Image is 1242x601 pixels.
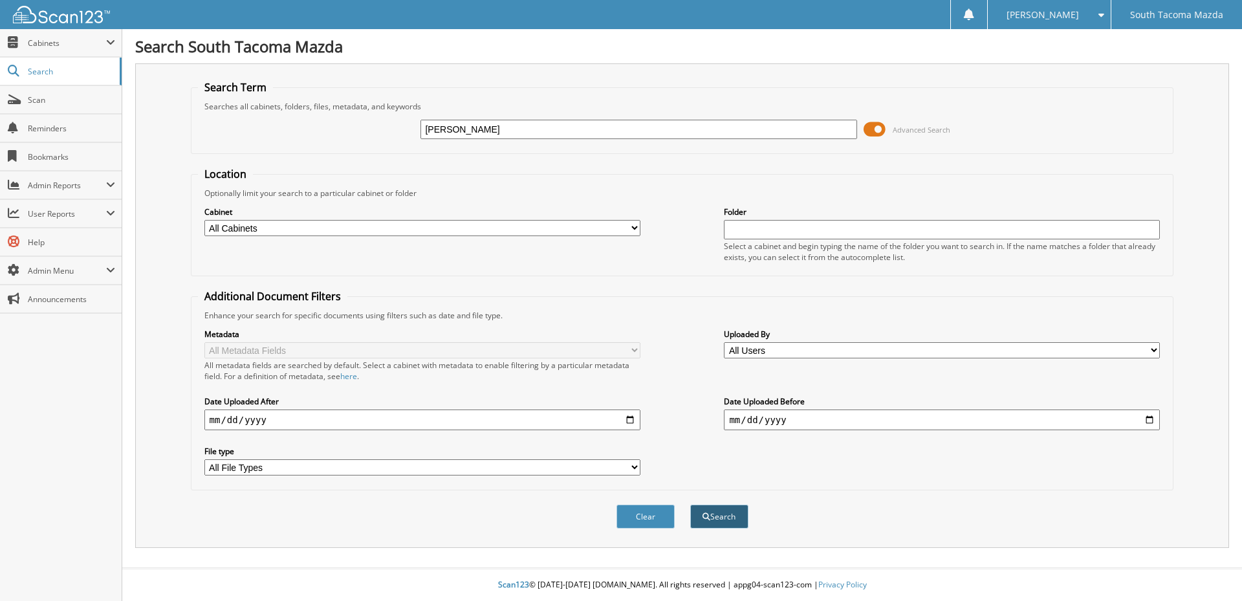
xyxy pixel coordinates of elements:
button: Search [690,505,748,529]
img: scan123-logo-white.svg [13,6,110,23]
span: Advanced Search [893,125,950,135]
button: Clear [616,505,675,529]
h1: Search South Tacoma Mazda [135,36,1229,57]
legend: Location [198,167,253,181]
span: Reminders [28,123,115,134]
label: Date Uploaded Before [724,396,1160,407]
div: Optionally limit your search to a particular cabinet or folder [198,188,1167,199]
input: start [204,410,640,430]
label: Uploaded By [724,329,1160,340]
span: Scan [28,94,115,105]
span: Admin Reports [28,180,106,191]
span: Cabinets [28,38,106,49]
div: Enhance your search for specific documents using filters such as date and file type. [198,310,1167,321]
span: Search [28,66,113,77]
input: end [724,410,1160,430]
iframe: Chat Widget [1177,539,1242,601]
span: User Reports [28,208,106,219]
label: File type [204,446,640,457]
span: Admin Menu [28,265,106,276]
label: Metadata [204,329,640,340]
label: Cabinet [204,206,640,217]
a: here [340,371,357,382]
div: All metadata fields are searched by default. Select a cabinet with metadata to enable filtering b... [204,360,640,382]
span: Bookmarks [28,151,115,162]
span: South Tacoma Mazda [1130,11,1223,19]
legend: Additional Document Filters [198,289,347,303]
div: Searches all cabinets, folders, files, metadata, and keywords [198,101,1167,112]
div: © [DATE]-[DATE] [DOMAIN_NAME]. All rights reserved | appg04-scan123-com | [122,569,1242,601]
a: Privacy Policy [818,579,867,590]
span: Announcements [28,294,115,305]
span: Help [28,237,115,248]
span: [PERSON_NAME] [1007,11,1079,19]
label: Folder [724,206,1160,217]
legend: Search Term [198,80,273,94]
label: Date Uploaded After [204,396,640,407]
span: Scan123 [498,579,529,590]
div: Select a cabinet and begin typing the name of the folder you want to search in. If the name match... [724,241,1160,263]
